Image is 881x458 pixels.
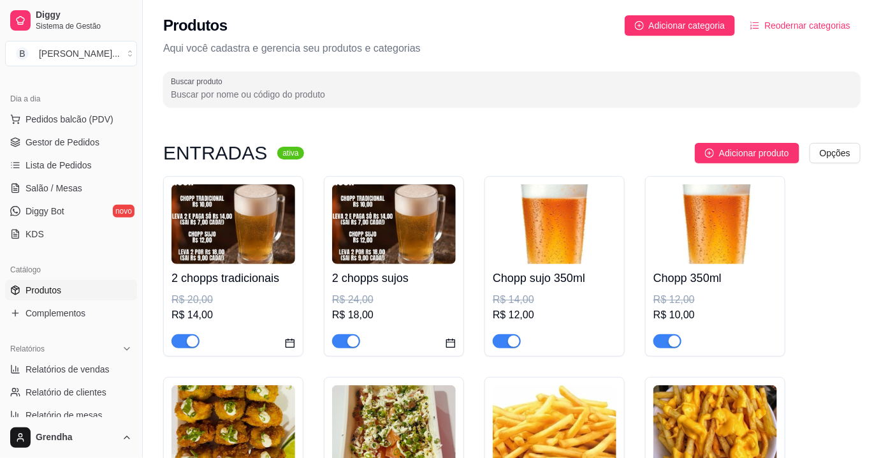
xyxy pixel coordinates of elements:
[635,21,644,30] span: plus-circle
[25,205,64,218] span: Diggy Bot
[5,303,137,323] a: Complementos
[653,292,777,307] div: R$ 12,00
[649,18,725,33] span: Adicionar categoria
[332,184,456,264] img: product-image
[10,344,45,354] span: Relatórios
[705,149,714,158] span: plus-circle
[25,113,113,126] span: Pedidos balcão (PDV)
[820,146,850,160] span: Opções
[277,147,303,159] sup: ativa
[5,422,137,453] button: Grendha
[446,338,456,348] span: calendar
[5,41,137,66] button: Select a team
[171,269,295,287] h4: 2 chopps tradicionais
[163,145,267,161] h3: ENTRADAS
[25,182,82,195] span: Salão / Mesas
[493,184,616,264] img: product-image
[5,155,137,175] a: Lista de Pedidos
[171,292,295,307] div: R$ 20,00
[5,178,137,198] a: Salão / Mesas
[39,47,120,60] div: [PERSON_NAME] ...
[25,284,61,297] span: Produtos
[25,159,92,172] span: Lista de Pedidos
[5,260,137,280] div: Catálogo
[36,21,132,31] span: Sistema de Gestão
[171,88,853,101] input: Buscar produto
[810,143,861,163] button: Opções
[332,269,456,287] h4: 2 chopps sujos
[36,432,117,443] span: Grendha
[764,18,850,33] span: Reodernar categorias
[332,307,456,323] div: R$ 18,00
[171,76,227,87] label: Buscar produto
[5,5,137,36] a: DiggySistema de Gestão
[493,269,616,287] h4: Chopp sujo 350ml
[653,307,777,323] div: R$ 10,00
[25,386,106,399] span: Relatório de clientes
[5,89,137,109] div: Dia a dia
[5,224,137,244] a: KDS
[36,10,132,21] span: Diggy
[16,47,29,60] span: B
[5,132,137,152] a: Gestor de Pedidos
[171,307,295,323] div: R$ 14,00
[493,307,616,323] div: R$ 12,00
[719,146,789,160] span: Adicionar produto
[740,15,861,36] button: Reodernar categorias
[695,143,799,163] button: Adicionar produto
[25,228,44,240] span: KDS
[25,136,99,149] span: Gestor de Pedidos
[332,292,456,307] div: R$ 24,00
[750,21,759,30] span: ordered-list
[653,269,777,287] h4: Chopp 350ml
[5,201,137,221] a: Diggy Botnovo
[285,338,295,348] span: calendar
[5,280,137,300] a: Produtos
[625,15,736,36] button: Adicionar categoria
[5,405,137,425] a: Relatório de mesas
[25,363,110,376] span: Relatórios de vendas
[163,41,861,56] p: Aqui você cadastra e gerencia seu produtos e categorias
[653,184,777,264] img: product-image
[493,292,616,307] div: R$ 14,00
[25,409,103,422] span: Relatório de mesas
[25,307,85,320] span: Complementos
[5,109,137,129] button: Pedidos balcão (PDV)
[163,15,228,36] h2: Produtos
[171,184,295,264] img: product-image
[5,382,137,403] a: Relatório de clientes
[5,359,137,380] a: Relatórios de vendas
